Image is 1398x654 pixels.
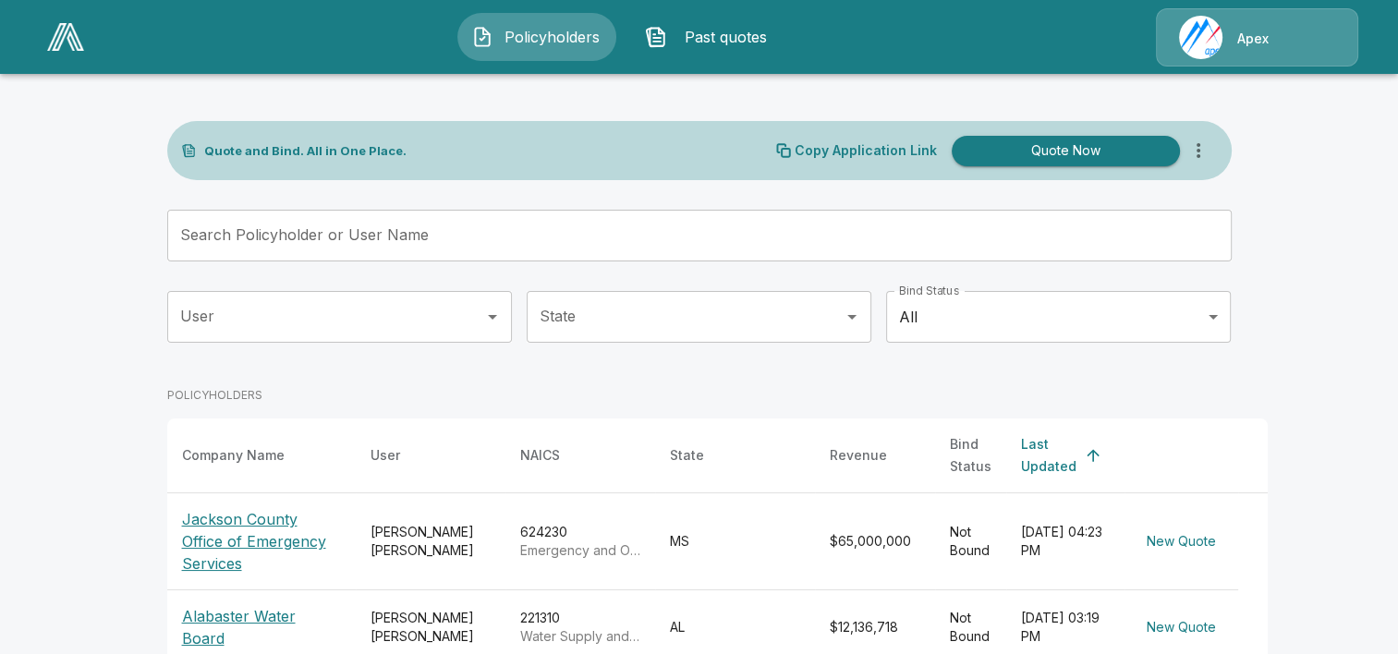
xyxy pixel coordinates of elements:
[182,508,341,575] p: Jackson County Office of Emergency Services
[935,493,1006,590] td: Not Bound
[655,493,815,590] td: MS
[886,291,1231,343] div: All
[1180,132,1217,169] button: more
[1006,493,1124,590] td: [DATE] 04:23 PM
[371,523,491,560] div: [PERSON_NAME] [PERSON_NAME]
[182,444,285,466] div: Company Name
[204,145,407,157] p: Quote and Bind. All in One Place.
[952,136,1180,166] button: Quote Now
[839,304,865,330] button: Open
[520,523,640,560] div: 624230
[675,26,776,48] span: Past quotes
[1179,16,1222,59] img: Agency Icon
[520,609,640,646] div: 221310
[795,144,937,157] p: Copy Application Link
[1139,525,1223,559] button: New Quote
[501,26,602,48] span: Policyholders
[520,444,560,466] div: NAICS
[520,541,640,560] p: Emergency and Other Relief Services
[1237,30,1269,48] p: Apex
[182,605,341,649] p: Alabaster Water Board
[631,13,790,61] button: Past quotes IconPast quotes
[935,418,1006,493] th: Bind Status
[167,387,262,404] p: POLICYHOLDERS
[899,283,959,298] label: Bind Status
[471,26,493,48] img: Policyholders Icon
[457,13,616,61] button: Policyholders IconPolicyholders
[645,26,667,48] img: Past quotes Icon
[1021,433,1076,478] div: Last Updated
[944,136,1180,166] a: Quote Now
[371,444,400,466] div: User
[480,304,505,330] button: Open
[47,23,84,51] img: AA Logo
[830,444,887,466] div: Revenue
[1139,611,1223,645] button: New Quote
[520,627,640,646] p: Water Supply and Irrigation Systems
[371,609,491,646] div: [PERSON_NAME] [PERSON_NAME]
[815,493,935,590] td: $65,000,000
[1156,8,1358,67] a: Agency IconApex
[670,444,704,466] div: State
